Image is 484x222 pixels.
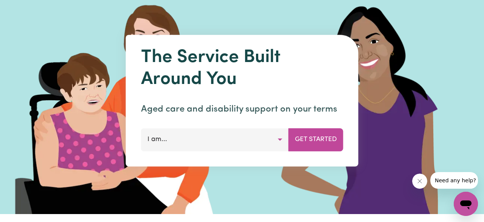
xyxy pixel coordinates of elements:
button: I am... [141,128,289,151]
iframe: 開啟傳訊視窗按鈕 [454,192,478,216]
p: Aged care and disability support on your terms [141,102,343,116]
iframe: 來自公司的訊息 [430,172,478,189]
iframe: 關閉訊息 [412,174,427,189]
button: Get Started [289,128,343,151]
h1: The Service Built Around You [141,47,343,90]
